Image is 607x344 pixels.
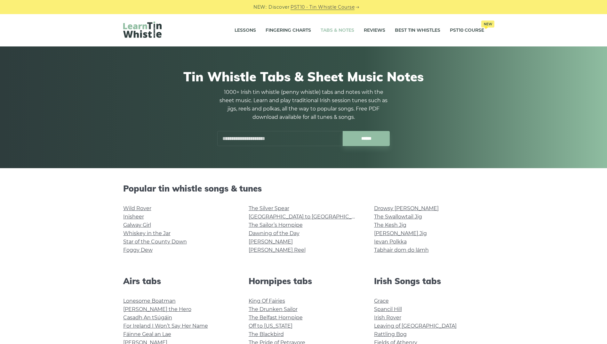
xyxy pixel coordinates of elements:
[123,247,153,253] a: Foggy Dew
[450,22,484,38] a: PST10 CourseNew
[374,298,389,304] a: Grace
[123,214,144,220] a: Inisheer
[374,323,457,329] a: Leaving of [GEOGRAPHIC_DATA]
[374,315,401,321] a: Irish Rover
[249,323,292,329] a: Off to [US_STATE]
[249,205,289,211] a: The Silver Spear
[249,222,303,228] a: The Sailor’s Hornpipe
[217,88,390,121] p: 1000+ Irish tin whistle (penny whistle) tabs and notes with the sheet music. Learn and play tradi...
[374,214,422,220] a: The Swallowtail Jig
[123,276,233,286] h2: Airs tabs
[123,205,151,211] a: Wild Rover
[249,315,303,321] a: The Belfast Hornpipe
[321,22,354,38] a: Tabs & Notes
[123,222,151,228] a: Galway Girl
[374,205,439,211] a: Drowsy [PERSON_NAME]
[374,276,484,286] h2: Irish Songs tabs
[364,22,385,38] a: Reviews
[235,22,256,38] a: Lessons
[249,230,300,236] a: Dawning of the Day
[249,247,306,253] a: [PERSON_NAME] Reel
[123,331,171,337] a: Fáinne Geal an Lae
[123,315,172,321] a: Casadh An tSúgáin
[249,306,298,312] a: The Drunken Sailor
[395,22,440,38] a: Best Tin Whistles
[374,306,402,312] a: Spancil Hill
[123,230,171,236] a: Whiskey in the Jar
[123,306,191,312] a: [PERSON_NAME] the Hero
[123,21,162,38] img: LearnTinWhistle.com
[249,214,367,220] a: [GEOGRAPHIC_DATA] to [GEOGRAPHIC_DATA]
[249,239,293,245] a: [PERSON_NAME]
[266,22,311,38] a: Fingering Charts
[249,276,359,286] h2: Hornpipes tabs
[374,230,427,236] a: [PERSON_NAME] Jig
[123,323,208,329] a: For Ireland I Won’t Say Her Name
[249,331,284,337] a: The Blackbird
[481,20,494,28] span: New
[374,247,429,253] a: Tabhair dom do lámh
[374,222,406,228] a: The Kesh Jig
[123,298,176,304] a: Lonesome Boatman
[123,69,484,84] h1: Tin Whistle Tabs & Sheet Music Notes
[123,239,187,245] a: Star of the County Down
[374,239,407,245] a: Ievan Polkka
[374,331,407,337] a: Rattling Bog
[249,298,285,304] a: King Of Fairies
[123,184,484,193] h2: Popular tin whistle songs & tunes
